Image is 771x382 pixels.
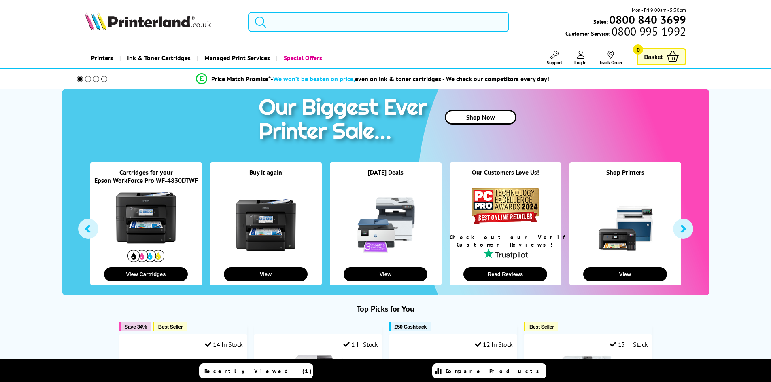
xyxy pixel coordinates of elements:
img: Printerland Logo [85,12,211,30]
button: Read Reviews [463,267,547,281]
div: Our Customers Love Us! [450,168,561,186]
button: Save 34% [119,322,151,331]
span: Best Seller [529,324,554,330]
span: Mon - Fri 9:00am - 5:30pm [632,6,686,14]
div: 12 In Stock [475,340,513,348]
a: Managed Print Services [197,48,276,68]
div: [DATE] Deals [330,168,442,186]
span: Best Seller [158,324,183,330]
span: Support [547,59,562,65]
div: Shop Printers [569,168,681,186]
div: Cartridges for your [90,168,202,176]
a: Track Order [599,51,622,65]
b: 0800 840 3699 [609,12,686,27]
a: Special Offers [276,48,328,68]
span: Basket [644,51,663,62]
a: Recently Viewed (1) [199,363,313,378]
a: Support [547,51,562,65]
span: Compare Products [446,367,544,375]
a: Printerland Logo [85,12,238,32]
button: Best Seller [153,322,187,331]
button: View Cartridges [104,267,188,281]
div: 15 In Stock [610,340,648,348]
span: Sales: [593,18,608,25]
span: 0800 995 1992 [610,27,686,35]
button: View [583,267,667,281]
img: printer sale [255,89,435,152]
a: Ink & Toner Cartridges [119,48,197,68]
div: 1 In Stock [343,340,378,348]
a: 0800 840 3699 [608,16,686,23]
span: Save 34% [125,324,147,330]
span: Recently Viewed (1) [204,367,312,375]
a: Basket 0 [637,48,686,65]
button: View [224,267,308,281]
button: £50 Cashback [389,322,431,331]
div: - even on ink & toner cartridges - We check our competitors every day! [271,75,549,83]
button: Best Seller [524,322,558,331]
span: Log In [574,59,587,65]
a: Epson WorkForce Pro WF-4830DTWF [94,176,198,184]
span: We won’t be beaten on price, [273,75,355,83]
span: Customer Service: [565,27,686,37]
a: Shop Now [445,110,516,125]
span: 0 [633,44,643,55]
span: £50 Cashback [395,324,427,330]
a: Printers [85,48,119,68]
span: Ink & Toner Cartridges [127,48,191,68]
a: Buy it again [249,168,282,176]
div: Check out our Verified Customer Reviews! [450,234,561,248]
a: Log In [574,51,587,65]
span: Price Match Promise* [211,75,271,83]
button: View [344,267,427,281]
a: Compare Products [432,363,546,378]
div: 14 In Stock [205,340,243,348]
li: modal_Promise [66,72,680,86]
